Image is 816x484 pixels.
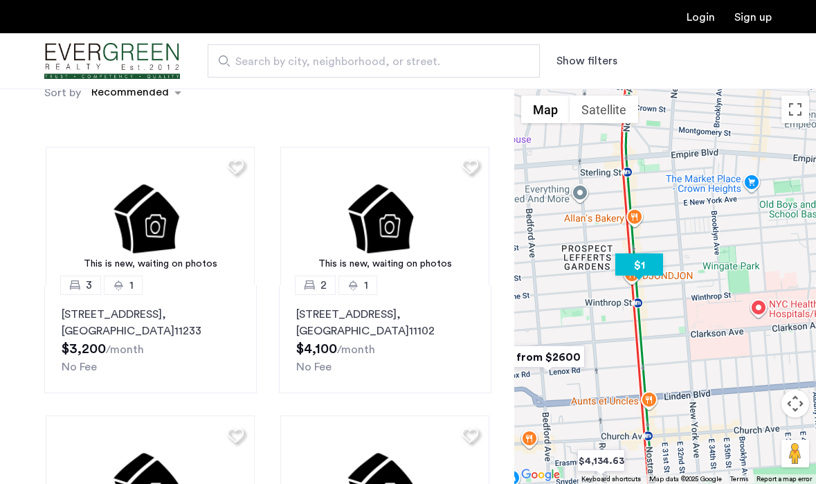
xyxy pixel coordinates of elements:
[62,306,239,339] p: [STREET_ADDRESS] 11233
[610,249,669,280] div: $1
[129,277,134,294] span: 1
[62,342,106,356] span: $3,200
[364,277,368,294] span: 1
[687,12,715,23] a: Login
[106,344,144,355] sub: /month
[521,96,570,123] button: Show street map
[279,285,491,393] a: 21[STREET_ADDRESS], [GEOGRAPHIC_DATA]11102No Fee
[296,361,332,373] span: No Fee
[280,147,489,285] img: 2.gif
[86,277,92,294] span: 3
[781,390,809,418] button: Map camera controls
[44,285,257,393] a: 31[STREET_ADDRESS], [GEOGRAPHIC_DATA]11233No Fee
[46,147,255,285] img: 2.gif
[570,96,638,123] button: Show satellite imagery
[781,440,809,467] button: Drag Pegman onto the map to open Street View
[734,12,772,23] a: Registration
[556,53,617,69] button: Show or hide filters
[46,147,255,285] a: This is new, waiting on photos
[44,35,180,87] img: logo
[581,474,641,484] button: Keyboard shortcuts
[44,84,81,101] label: Sort by
[208,44,540,78] input: Apartment Search
[296,306,474,339] p: [STREET_ADDRESS] 11102
[337,344,375,355] sub: /month
[781,96,809,123] button: Toggle fullscreen view
[518,466,563,484] a: Open this area in Google Maps (opens a new window)
[84,80,188,105] ng-select: sort-apartment
[320,277,327,294] span: 2
[280,147,489,285] a: This is new, waiting on photos
[235,53,501,70] span: Search by city, neighborhood, or street.
[505,341,590,373] div: from $2600
[649,476,722,483] span: Map data ©2025 Google
[44,35,180,87] a: Cazamio Logo
[756,474,812,484] a: Report a map error
[296,342,337,356] span: $4,100
[287,257,482,271] div: This is new, waiting on photos
[730,474,748,484] a: Terms (opens in new tab)
[518,466,563,484] img: Google
[572,445,631,476] div: $4,134.63
[62,361,97,373] span: No Fee
[53,257,248,271] div: This is new, waiting on photos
